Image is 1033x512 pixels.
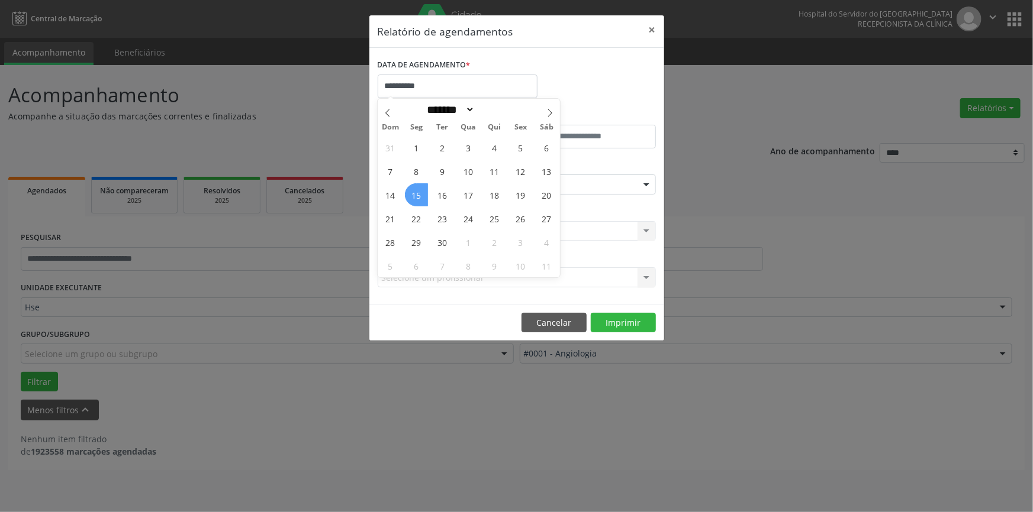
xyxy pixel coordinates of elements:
[535,231,558,254] span: Outubro 4, 2025
[483,183,506,206] span: Setembro 18, 2025
[379,183,402,206] span: Setembro 14, 2025
[431,136,454,159] span: Setembro 2, 2025
[509,160,532,183] span: Setembro 12, 2025
[483,160,506,183] span: Setembro 11, 2025
[379,136,402,159] span: Agosto 31, 2025
[378,124,404,131] span: Dom
[431,160,454,183] span: Setembro 9, 2025
[405,136,428,159] span: Setembro 1, 2025
[509,136,532,159] span: Setembro 5, 2025
[509,183,532,206] span: Setembro 19, 2025
[423,103,475,116] select: Month
[509,231,532,254] span: Outubro 3, 2025
[591,313,656,333] button: Imprimir
[509,207,532,230] span: Setembro 26, 2025
[535,136,558,159] span: Setembro 6, 2025
[430,124,456,131] span: Ter
[457,207,480,230] span: Setembro 24, 2025
[456,124,482,131] span: Qua
[378,56,471,74] label: DATA DE AGENDAMENTO
[457,160,480,183] span: Setembro 10, 2025
[475,103,514,116] input: Year
[405,160,428,183] span: Setembro 8, 2025
[483,136,506,159] span: Setembro 4, 2025
[379,231,402,254] span: Setembro 28, 2025
[378,24,513,39] h5: Relatório de agendamentos
[405,207,428,230] span: Setembro 22, 2025
[405,231,428,254] span: Setembro 29, 2025
[483,254,506,277] span: Outubro 9, 2025
[431,207,454,230] span: Setembro 23, 2025
[457,254,480,277] span: Outubro 8, 2025
[483,207,506,230] span: Setembro 25, 2025
[404,124,430,131] span: Seg
[520,106,656,125] label: ATÉ
[431,254,454,277] span: Outubro 7, 2025
[431,231,454,254] span: Setembro 30, 2025
[379,160,402,183] span: Setembro 7, 2025
[535,207,558,230] span: Setembro 27, 2025
[379,254,402,277] span: Outubro 5, 2025
[522,313,587,333] button: Cancelar
[535,160,558,183] span: Setembro 13, 2025
[405,183,428,206] span: Setembro 15, 2025
[534,124,560,131] span: Sáb
[508,124,534,131] span: Sex
[509,254,532,277] span: Outubro 10, 2025
[641,15,664,44] button: Close
[457,231,480,254] span: Outubro 1, 2025
[483,231,506,254] span: Outubro 2, 2025
[457,136,480,159] span: Setembro 3, 2025
[405,254,428,277] span: Outubro 6, 2025
[457,183,480,206] span: Setembro 17, 2025
[379,207,402,230] span: Setembro 21, 2025
[535,183,558,206] span: Setembro 20, 2025
[535,254,558,277] span: Outubro 11, 2025
[431,183,454,206] span: Setembro 16, 2025
[482,124,508,131] span: Qui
